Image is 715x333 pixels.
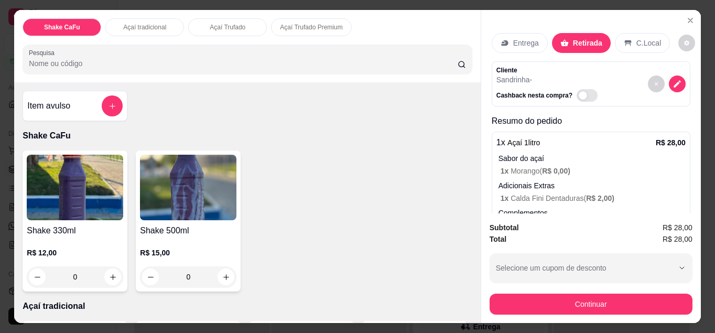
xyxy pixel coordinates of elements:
img: product-image [27,155,123,220]
button: add-separate-item [102,95,123,116]
p: Shake CaFu [44,23,80,31]
p: Adicionais Extras [499,180,686,191]
label: Pesquisa [29,48,58,57]
h4: Shake 330ml [27,224,123,237]
p: Cashback nesta compra? [496,91,572,100]
p: Sabor do açaí [499,153,686,164]
strong: Total [490,235,506,243]
p: Açaí Trufado Premium [280,23,342,31]
p: Calda Fini Dentaduras ( [501,193,686,203]
h4: Item avulso [27,100,70,112]
span: R$ 2,00 ) [586,194,614,202]
button: decrease-product-quantity [678,35,695,51]
p: Resumo do pedido [492,115,690,127]
p: Retirada [573,38,602,48]
span: Açaí 1litro [507,138,540,147]
p: Açaí tradicional [123,23,166,31]
span: 1 x [501,194,511,202]
p: Cliente [496,66,602,74]
input: Pesquisa [29,58,458,69]
button: decrease-product-quantity [648,76,665,92]
span: 1 x [501,167,511,175]
p: Shake CaFu [23,130,472,142]
button: Continuar [490,294,692,315]
p: R$ 12,00 [27,248,123,258]
p: Açaí tradicional [23,300,472,313]
label: Automatic updates [577,89,602,102]
p: R$ 15,00 [140,248,236,258]
span: R$ 0,00 ) [542,167,570,175]
p: R$ 28,00 [656,137,686,148]
span: R$ 28,00 [663,222,692,233]
p: 1 x [496,136,540,149]
button: Close [682,12,699,29]
button: decrease-product-quantity [669,76,686,92]
p: Açaí Trufado [210,23,245,31]
p: C.Local [636,38,661,48]
p: Entrega [513,38,539,48]
img: product-image [140,155,236,220]
strong: Subtotal [490,223,519,232]
span: R$ 28,00 [663,233,692,245]
p: Complementos [499,208,686,218]
h4: Shake 500ml [140,224,236,237]
p: Sandrinha - [496,74,602,85]
button: Selecione um cupom de desconto [490,253,692,283]
p: Morango ( [501,166,686,176]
